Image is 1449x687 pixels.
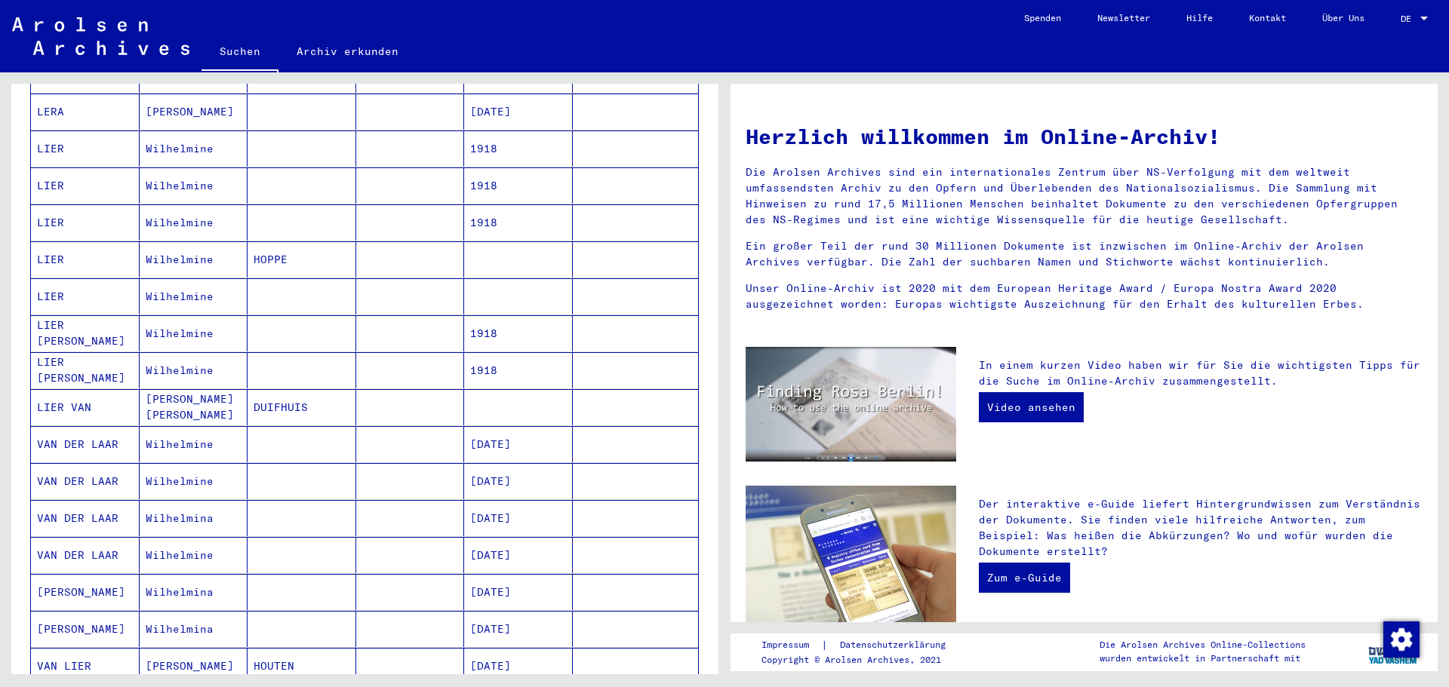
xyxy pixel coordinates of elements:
mat-cell: 1918 [464,315,573,351]
mat-cell: [DATE] [464,463,573,499]
span: DE [1401,14,1417,24]
mat-cell: Wilhelmine [140,463,248,499]
mat-cell: VAN DER LAAR [31,537,140,573]
mat-cell: 1918 [464,204,573,241]
a: Suchen [202,33,278,72]
mat-cell: [PERSON_NAME] [PERSON_NAME] [140,389,248,425]
mat-cell: LIER [31,278,140,314]
mat-cell: [PERSON_NAME] [31,611,140,647]
mat-cell: [DATE] [464,574,573,610]
mat-cell: Wilhelmina [140,500,248,536]
mat-cell: Wilhelmine [140,278,248,314]
mat-cell: [DATE] [464,94,573,130]
mat-cell: Wilhelmine [140,130,248,167]
mat-cell: Wilhelmine [140,537,248,573]
p: Der interaktive e-Guide liefert Hintergrundwissen zum Verständnis der Dokumente. Sie finden viele... [979,496,1423,560]
mat-cell: LERA [31,94,140,130]
p: In einem kurzen Video haben wir für Sie die wichtigsten Tipps für die Suche im Online-Archiv zusa... [979,357,1423,389]
mat-cell: Wilhelmine [140,241,248,278]
mat-cell: 1918 [464,352,573,388]
mat-cell: Wilhelmine [140,315,248,351]
p: wurden entwickelt in Partnerschaft mit [1100,652,1306,665]
mat-cell: [DATE] [464,648,573,684]
img: yv_logo.png [1365,633,1422,670]
a: Datenschutzerklärung [828,637,964,653]
mat-cell: [PERSON_NAME] [140,648,248,684]
mat-cell: 1918 [464,167,573,204]
mat-cell: LIER VAN [31,389,140,425]
mat-cell: VAN DER LAAR [31,426,140,462]
p: Ein großer Teil der rund 30 Millionen Dokumente ist inzwischen im Online-Archiv der Arolsen Archi... [746,238,1423,270]
mat-cell: [DATE] [464,611,573,647]
a: Zum e-Guide [979,563,1070,593]
mat-cell: Wilhelmine [140,352,248,388]
mat-cell: DUIFHUIS [248,389,356,425]
mat-cell: LIER [31,241,140,278]
mat-cell: [DATE] [464,537,573,573]
mat-cell: [PERSON_NAME] [31,574,140,610]
mat-cell: Wilhelmina [140,611,248,647]
mat-cell: Wilhelmine [140,204,248,241]
mat-cell: LIER [PERSON_NAME] [31,315,140,351]
mat-cell: VAN DER LAAR [31,500,140,536]
mat-cell: 1918 [464,130,573,167]
a: Archiv erkunden [278,33,417,69]
mat-cell: LIER [31,167,140,204]
img: video.jpg [746,347,956,462]
mat-cell: LIER [PERSON_NAME] [31,352,140,388]
mat-cell: Wilhelmina [140,574,248,610]
mat-cell: LIER [31,204,140,241]
mat-cell: LIER [31,130,140,167]
mat-cell: [DATE] [464,500,573,536]
a: Impressum [761,637,821,653]
mat-cell: HOUTEN [248,648,356,684]
h1: Herzlich willkommen im Online-Archiv! [746,121,1423,152]
mat-cell: [PERSON_NAME] [140,94,248,130]
mat-cell: VAN DER LAAR [31,463,140,499]
div: Zustimmung ändern [1383,621,1419,657]
img: Zustimmung ändern [1383,621,1420,658]
p: Unser Online-Archiv ist 2020 mit dem European Heritage Award / Europa Nostra Award 2020 ausgezeic... [746,281,1423,312]
a: Video ansehen [979,392,1084,422]
p: Die Arolsen Archives sind ein internationales Zentrum über NS-Verfolgung mit dem weltweit umfasse... [746,164,1423,228]
mat-cell: VAN LIER [31,648,140,684]
img: Arolsen_neg.svg [12,17,189,55]
mat-cell: [DATE] [464,426,573,462]
img: eguide.jpg [746,486,956,626]
mat-cell: Wilhelmine [140,167,248,204]
p: Die Arolsen Archives Online-Collections [1100,638,1306,652]
mat-cell: HOPPE [248,241,356,278]
mat-cell: Wilhelmine [140,426,248,462]
p: Copyright © Arolsen Archives, 2021 [761,653,964,667]
div: | [761,637,964,653]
